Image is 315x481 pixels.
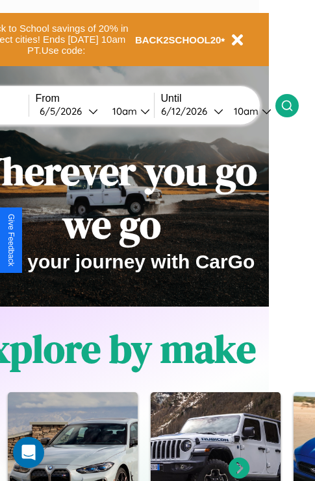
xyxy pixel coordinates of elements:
label: Until [161,93,275,104]
button: 10am [223,104,275,118]
div: 10am [227,105,262,117]
div: Open Intercom Messenger [13,437,44,468]
button: 6/5/2026 [36,104,102,118]
button: 10am [102,104,154,118]
div: 6 / 12 / 2026 [161,105,214,117]
b: BACK2SCHOOL20 [135,34,221,45]
div: Give Feedback [6,214,16,266]
label: From [36,93,154,104]
div: 10am [106,105,140,117]
div: 6 / 5 / 2026 [40,105,88,117]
